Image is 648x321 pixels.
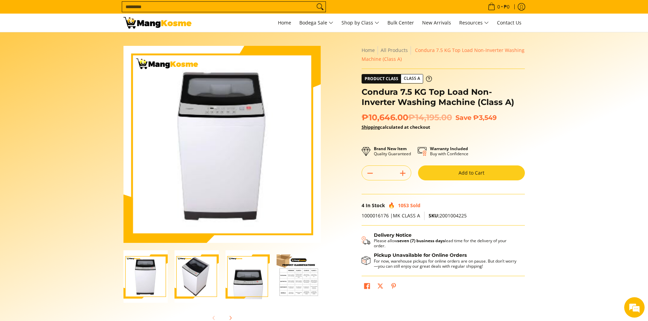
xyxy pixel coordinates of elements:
[296,14,337,32] a: Bodega Sale
[459,19,489,27] span: Resources
[362,87,525,107] h1: Condura 7.5 KG Top Load Non-Inverter Washing Machine (Class A)
[387,19,414,26] span: Bulk Center
[497,19,521,26] span: Contact Us
[362,212,420,219] span: 1000016176 |MK CLASS A
[418,165,525,180] button: Add to Cart
[419,14,454,32] a: New Arrivals
[366,202,385,209] span: In Stock
[362,124,380,130] a: Shipping
[456,14,492,32] a: Resources
[362,47,525,62] span: Condura 7.5 KG Top Load Non-Inverter Washing Machine (Class A)
[503,4,511,9] span: ₱0
[362,74,401,83] span: Product Class
[374,146,407,151] strong: Brand New Item
[496,4,501,9] span: 0
[362,74,432,84] a: Product Class Class A
[342,19,379,27] span: Shop by Class
[362,46,525,64] nav: Breadcrumbs
[226,250,270,303] img: Condura 7.5 KG Top Load Non-Inverter Washing Machine (Class A)-3
[362,232,518,249] button: Shipping & Delivery
[277,254,321,299] img: Condura 7.5 KG Top Load Non-Inverter Washing Machine (Class A)-4
[397,238,445,244] strong: seven (7) business days
[362,124,430,130] strong: calculated at checkout
[198,14,525,32] nav: Main Menu
[389,281,398,293] a: Pin on Pinterest
[362,112,452,123] span: ₱10,646.00
[384,14,417,32] a: Bulk Center
[398,202,409,209] span: 1053
[494,14,525,32] a: Contact Us
[362,47,375,53] a: Home
[175,250,219,303] img: Condura 7.5 KG Top Load Non-Inverter Washing Machine (Class A)-2
[381,47,408,53] a: All Products
[374,258,518,269] p: For now, warehouse pickups for online orders are on pause. But don’t worry—you can still enjoy ou...
[408,112,452,123] del: ₱14,195.00
[123,250,168,303] img: condura-7.5kg-topload-non-inverter-washing-machine-class-c-full-view-mang-kosme
[275,14,295,32] a: Home
[410,202,420,209] span: Sold
[299,19,333,27] span: Bodega Sale
[374,238,518,248] p: Please allow lead time for the delivery of your order.
[278,19,291,26] span: Home
[395,168,411,179] button: Add
[376,281,385,293] a: Post on X
[123,17,192,29] img: Condura 7.5 KG Top Load Non-Inverter Washing Machine (Class A) | Mang Kosme
[374,146,411,156] p: Quality Guaranteed
[374,252,467,258] strong: Pickup Unavailable for Online Orders
[430,146,468,151] strong: Warranty Included
[338,14,383,32] a: Shop by Class
[422,19,451,26] span: New Arrivals
[429,212,467,219] span: 2001004225
[429,212,439,219] span: SKU:
[486,3,512,11] span: •
[374,232,412,238] strong: Delivery Notice
[362,168,378,179] button: Subtract
[473,113,497,122] span: ₱3,549
[455,113,471,122] span: Save
[315,2,326,12] button: Search
[401,74,423,83] span: Class A
[362,202,364,209] span: 4
[130,46,314,243] img: condura-7.5kg-topload-non-inverter-washing-machine-class-c-full-view-mang-kosme
[362,281,372,293] a: Share on Facebook
[430,146,468,156] p: Buy with Confidence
